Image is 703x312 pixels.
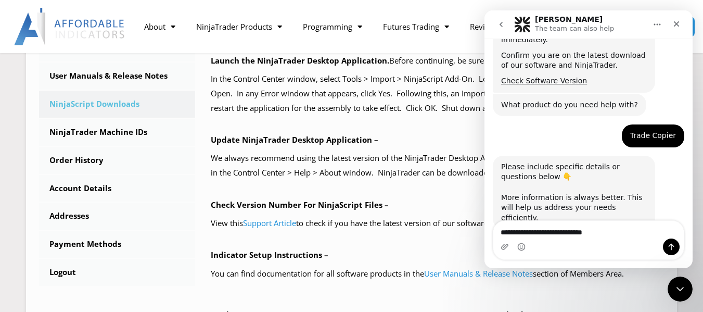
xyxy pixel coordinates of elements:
[211,134,378,145] b: Update NinjaTrader Desktop Application –
[134,15,186,39] a: About
[39,119,195,146] a: NinjaTrader Machine IDs
[292,15,373,39] a: Programming
[39,91,195,118] a: NinjaScript Downloads
[8,145,200,242] div: Solomon says…
[9,210,199,228] textarea: Message…
[137,114,200,137] div: Trade Copier
[17,90,154,100] div: What product do you need help with?
[211,72,664,116] p: In the Control Center window, select Tools > Import > NinjaScript Add-On. Locate the saved NinjaS...
[424,268,533,279] a: User Manuals & Release Notes
[211,54,664,68] p: Before continuing, be sure to save the NinjaScript files to your computer.
[178,228,195,245] button: Send a message…
[211,55,389,66] b: Launch the NinjaTrader Desktop Application.
[14,8,126,45] img: LogoAI | Affordable Indicators – NinjaTrader
[211,216,664,231] p: View this to check if you have the latest version of our software packages installed.
[17,40,162,60] div: Confirm you are on the latest download of our software and NinjaTrader.
[17,66,103,74] a: Check Software Version
[39,34,195,286] nav: Account pages
[134,15,548,39] nav: Menu
[186,15,292,39] a: NinjaTrader Products
[39,259,195,286] a: Logout
[39,203,195,230] a: Addresses
[39,147,195,174] a: Order History
[211,267,664,281] p: You can find documentation for all software products in the section of Members Area.
[146,120,191,131] div: Trade Copier
[8,83,162,106] div: What product do you need help with?
[16,232,24,241] button: Upload attachment
[33,232,41,241] button: Emoji picker
[8,145,171,219] div: Please include specific details or questions below 👇​More information is always better. This will...
[668,277,693,302] iframe: Intercom live chat
[484,10,693,268] iframe: Intercom live chat
[39,231,195,258] a: Payment Methods
[373,15,459,39] a: Futures Trading
[211,199,389,210] b: Check Version Number For NinjaScript Files –
[243,218,296,228] a: Support Article
[39,63,195,90] a: User Manuals & Release Notes
[17,152,162,213] div: Please include specific details or questions below 👇 ​ More information is always better. This wi...
[8,114,200,145] div: Lovepreet says…
[459,15,509,39] a: Reviews
[8,83,200,115] div: Solomon says…
[39,175,195,202] a: Account Details
[211,249,328,260] b: Indicator Setup Instructions –
[211,151,664,180] p: We always recommend using the latest version of the NinjaTrader Desktop Application. You can see ...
